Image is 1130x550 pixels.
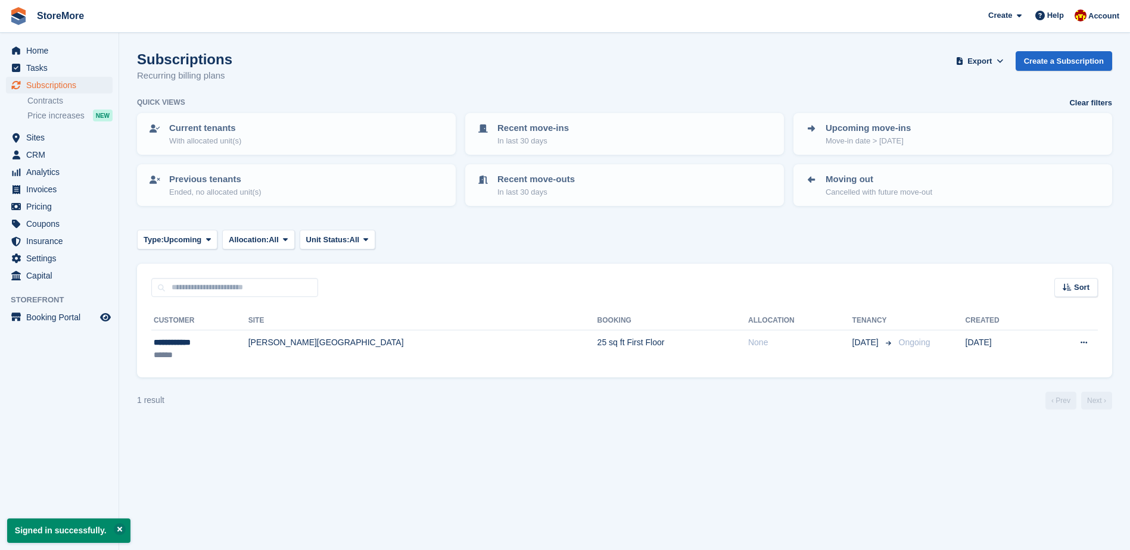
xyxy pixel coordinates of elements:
p: Ended, no allocated unit(s) [169,186,262,198]
h1: Subscriptions [137,51,232,67]
p: Current tenants [169,121,241,135]
th: Allocation [748,311,852,330]
div: NEW [93,110,113,121]
span: Subscriptions [26,77,98,93]
button: Unit Status: All [300,230,375,249]
a: Upcoming move-ins Move-in date > [DATE] [795,114,1111,154]
span: All [269,234,279,246]
img: Store More Team [1075,10,1087,21]
a: StoreMore [32,6,89,26]
a: Clear filters [1069,97,1112,109]
span: Storefront [11,294,119,306]
span: Upcoming [164,234,202,246]
th: Created [966,311,1042,330]
p: With allocated unit(s) [169,135,241,147]
span: Sites [26,129,98,146]
a: Moving out Cancelled with future move-out [795,165,1111,205]
span: [DATE] [852,336,881,349]
p: In last 30 days [497,135,569,147]
span: Type: [144,234,164,246]
span: Booking Portal [26,309,98,326]
td: 25 sq ft First Floor [597,330,748,368]
a: menu [6,164,113,180]
p: Recent move-outs [497,173,575,186]
span: Coupons [26,215,98,232]
nav: Page [1043,392,1115,410]
p: Previous tenants [169,173,262,186]
th: Booking [597,311,748,330]
span: Sort [1074,282,1089,293]
span: Pricing [26,198,98,215]
a: menu [6,233,113,249]
a: menu [6,42,113,59]
a: menu [6,146,113,163]
button: Allocation: All [222,230,295,249]
a: Recent move-ins In last 30 days [466,114,783,154]
a: menu [6,60,113,76]
a: Next [1081,392,1112,410]
div: None [748,336,852,349]
img: stora-icon-8386f47178a22dfd0bd8f6a31ec36ba5ce8667c1dd55bd0f319d3a0aa187defe.svg [10,7,27,25]
a: Current tenants With allocated unit(s) [138,114,455,154]
span: Analytics [26,164,98,180]
h6: Quick views [137,97,185,108]
a: menu [6,181,113,198]
a: menu [6,267,113,284]
p: Recent move-ins [497,121,569,135]
p: Recurring billing plans [137,69,232,83]
span: Settings [26,250,98,267]
span: Invoices [26,181,98,198]
p: Cancelled with future move-out [826,186,932,198]
span: Capital [26,267,98,284]
a: menu [6,129,113,146]
span: Account [1088,10,1119,22]
a: Price increases NEW [27,109,113,122]
a: Recent move-outs In last 30 days [466,165,783,205]
a: Previous [1045,392,1076,410]
span: CRM [26,146,98,163]
a: menu [6,309,113,326]
span: Tasks [26,60,98,76]
a: menu [6,198,113,215]
p: Upcoming move-ins [826,121,911,135]
p: In last 30 days [497,186,575,198]
p: Move-in date > [DATE] [826,135,911,147]
span: All [350,234,360,246]
span: Unit Status: [306,234,350,246]
th: Tenancy [852,311,894,330]
span: Create [988,10,1012,21]
span: Home [26,42,98,59]
p: Signed in successfully. [7,518,130,543]
td: [PERSON_NAME][GEOGRAPHIC_DATA] [248,330,597,368]
a: Preview store [98,310,113,324]
div: 1 result [137,394,164,407]
a: menu [6,77,113,93]
a: Previous tenants Ended, no allocated unit(s) [138,165,455,205]
span: Allocation: [229,234,269,246]
span: Help [1047,10,1064,21]
th: Site [248,311,597,330]
span: Export [967,55,992,67]
a: Contracts [27,95,113,107]
button: Export [954,51,1006,71]
p: Moving out [826,173,932,186]
span: Ongoing [899,337,930,347]
span: Price increases [27,110,85,121]
button: Type: Upcoming [137,230,217,249]
th: Customer [151,311,248,330]
a: menu [6,250,113,267]
a: menu [6,215,113,232]
td: [DATE] [966,330,1042,368]
span: Insurance [26,233,98,249]
a: Create a Subscription [1016,51,1112,71]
